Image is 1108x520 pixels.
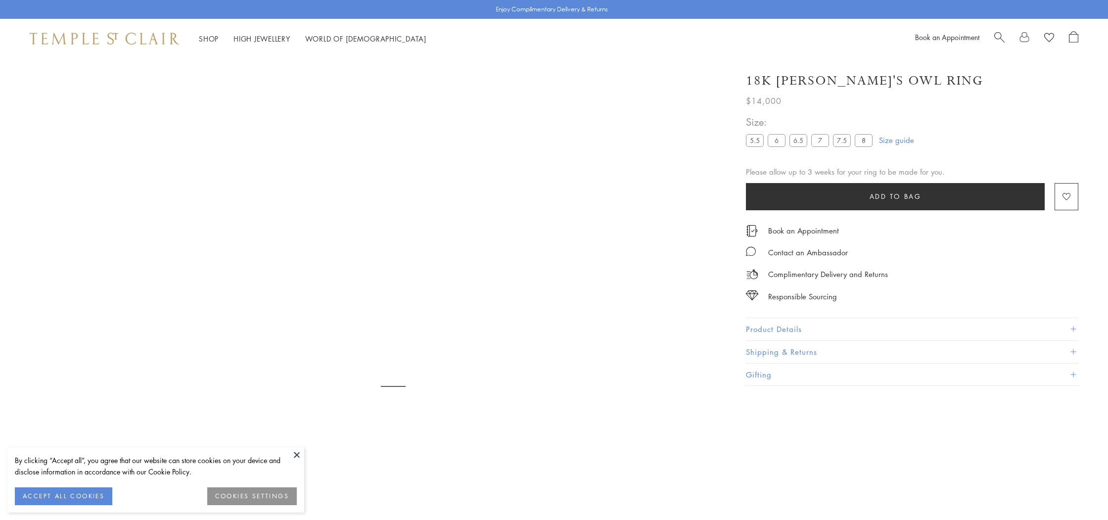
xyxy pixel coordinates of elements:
span: Size: [746,114,877,130]
span: Add to bag [870,191,922,202]
h1: 18K [PERSON_NAME]'s Owl Ring [746,72,983,90]
label: 8 [855,134,873,146]
a: Search [994,31,1005,46]
a: Open Shopping Bag [1069,31,1078,46]
img: MessageIcon-01_2.svg [746,246,756,256]
p: Complimentary Delivery and Returns [768,268,888,281]
label: 6.5 [789,134,807,146]
a: Book an Appointment [915,32,979,42]
label: 7.5 [833,134,851,146]
iframe: Gorgias live chat messenger [1059,473,1098,510]
a: ShopShop [199,34,219,44]
img: icon_sourcing.svg [746,290,758,300]
a: View Wishlist [1044,31,1054,46]
img: icon_delivery.svg [746,268,758,281]
a: Book an Appointment [768,225,839,236]
a: Size guide [879,135,914,145]
div: Contact an Ambassador [768,246,848,259]
button: Gifting [746,364,1078,386]
img: icon_appointment.svg [746,225,758,236]
span: $14,000 [746,95,782,107]
div: Please allow up to 3 weeks for your ring to be made for you. [746,166,1078,178]
button: Shipping & Returns [746,341,1078,363]
div: Responsible Sourcing [768,290,837,303]
button: Product Details [746,318,1078,340]
button: COOKIES SETTINGS [207,487,297,505]
a: World of [DEMOGRAPHIC_DATA]World of [DEMOGRAPHIC_DATA] [305,34,426,44]
label: 7 [811,134,829,146]
label: 6 [768,134,785,146]
p: Enjoy Complimentary Delivery & Returns [496,4,608,14]
button: ACCEPT ALL COOKIES [15,487,112,505]
img: Temple St. Clair [30,33,179,45]
button: Add to bag [746,183,1045,210]
a: High JewelleryHigh Jewellery [233,34,290,44]
label: 5.5 [746,134,764,146]
nav: Main navigation [199,33,426,45]
div: By clicking “Accept all”, you agree that our website can store cookies on your device and disclos... [15,455,297,477]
